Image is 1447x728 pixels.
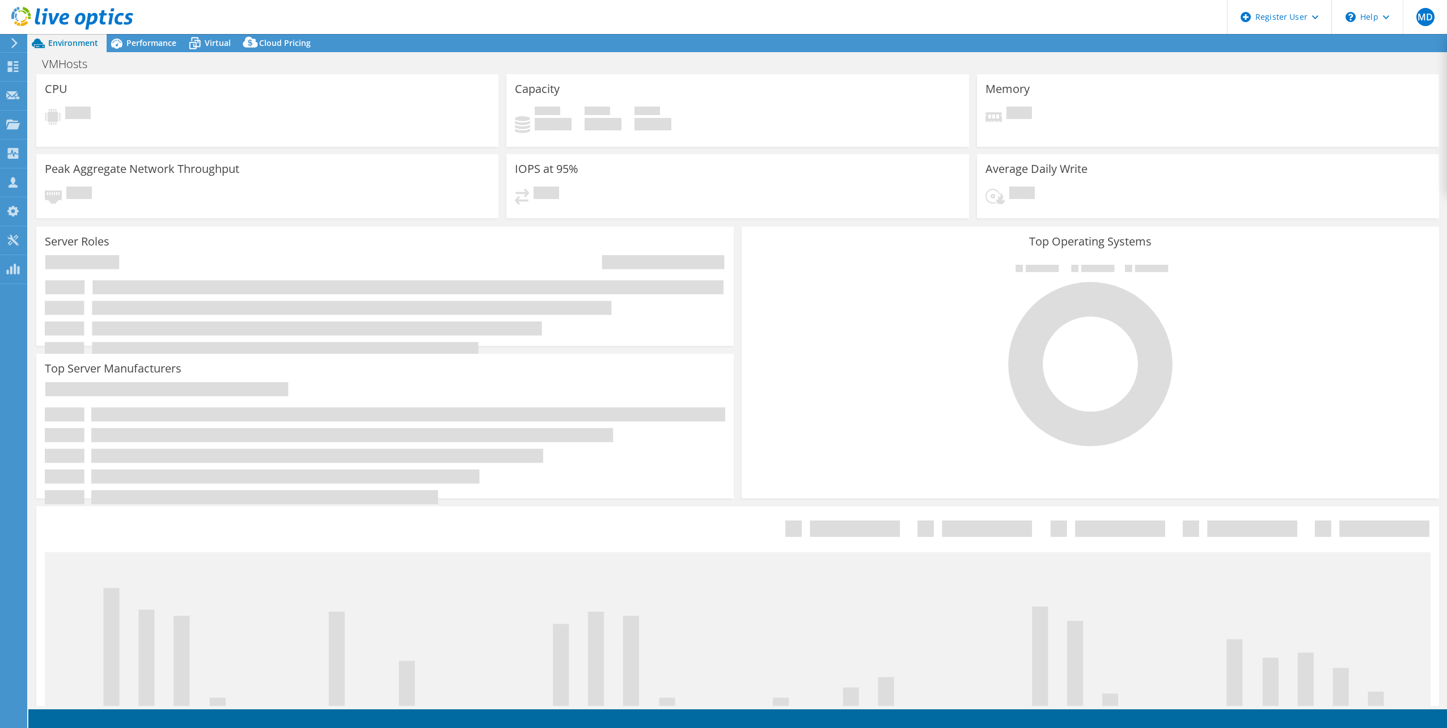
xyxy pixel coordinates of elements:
[515,163,578,175] h3: IOPS at 95%
[1006,107,1032,122] span: Pending
[534,187,559,202] span: Pending
[45,362,181,375] h3: Top Server Manufacturers
[515,83,560,95] h3: Capacity
[1346,12,1356,22] svg: \n
[205,37,231,48] span: Virtual
[585,107,610,118] span: Free
[535,118,572,130] h4: 0 GiB
[634,118,671,130] h4: 0 GiB
[985,163,1088,175] h3: Average Daily Write
[126,37,176,48] span: Performance
[37,58,105,70] h1: VMHosts
[45,163,239,175] h3: Peak Aggregate Network Throughput
[1009,187,1035,202] span: Pending
[634,107,660,118] span: Total
[1416,8,1435,26] span: MD
[65,107,91,122] span: Pending
[750,235,1431,248] h3: Top Operating Systems
[45,235,109,248] h3: Server Roles
[985,83,1030,95] h3: Memory
[48,37,98,48] span: Environment
[45,83,67,95] h3: CPU
[66,187,92,202] span: Pending
[259,37,311,48] span: Cloud Pricing
[535,107,560,118] span: Used
[585,118,621,130] h4: 0 GiB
